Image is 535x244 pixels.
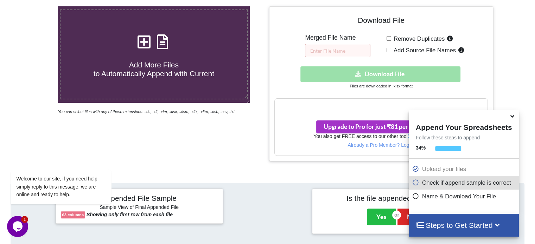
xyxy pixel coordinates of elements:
p: Name & Download Your File [412,192,517,201]
iframe: chat widget [7,106,134,212]
button: Yes [367,209,396,225]
input: Enter File Name [305,44,370,57]
span: Add Source File Names [391,47,456,54]
b: 34 % [416,145,426,151]
a: Split Spreadsheets [407,133,449,139]
span: Upgrade to Pro for just ₹81 per month [324,123,438,130]
p: Check if append sample is correct [412,178,517,187]
h6: Sample View of Final Appended File [61,204,218,211]
p: Already a Pro Member? Log In [275,141,487,149]
p: Follow these steps to append [409,134,519,141]
button: Upgrade to Pro for just ₹81 per monthsmile [316,120,445,133]
h5: Merged File Name [305,34,370,41]
h4: Steps to Get Started [416,221,512,230]
h6: You also get FREE access to our other tool [275,133,487,139]
h4: Append Your Spreadsheets [409,121,519,132]
i: You can select files with any of these extensions: .xls, .xlt, .xlm, .xlsx, .xlsm, .xltx, .xltm, ... [58,110,235,114]
span: Remove Duplicates [391,35,445,42]
iframe: chat widget [7,216,30,237]
p: Upload your files [412,165,517,173]
h4: Download File [274,12,488,32]
h4: Appended File Sample [61,194,218,204]
h3: Your files are more than 1 MB [275,102,487,110]
b: 63 columns [62,213,84,217]
small: Files are downloaded in .xlsx format [350,84,412,88]
h4: Is the file appended correctly? [317,194,474,203]
b: Showing only first row from each file [87,212,173,217]
span: Add More Files to Automatically Append with Current [94,61,214,78]
button: No [397,209,425,225]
